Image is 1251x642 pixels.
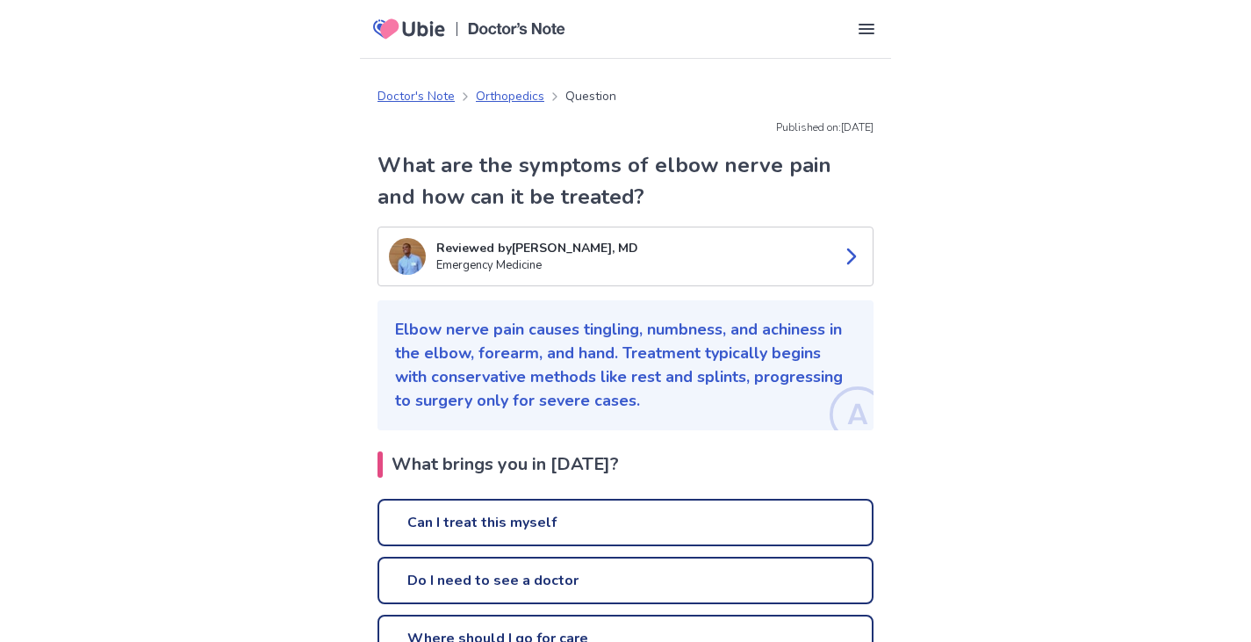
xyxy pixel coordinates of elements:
[389,238,426,275] img: Tomas Diaz
[377,557,874,604] a: Do I need to see a doctor
[377,119,874,135] p: Published on: [DATE]
[476,87,544,105] a: Orthopedics
[377,87,455,105] a: Doctor's Note
[436,239,827,257] p: Reviewed by [PERSON_NAME], MD
[377,87,616,105] nav: breadcrumb
[377,227,874,286] a: Tomas DiazReviewed by[PERSON_NAME], MDEmergency Medicine
[468,23,565,35] img: Doctors Note Logo
[377,451,874,478] h2: What brings you in [DATE]?
[395,318,856,413] p: Elbow nerve pain causes tingling, numbness, and achiness in the elbow, forearm, and hand. Treatme...
[436,257,827,275] p: Emergency Medicine
[377,499,874,546] a: Can I treat this myself
[377,149,874,213] h1: What are the symptoms of elbow nerve pain and how can it be treated?
[565,87,616,105] p: Question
